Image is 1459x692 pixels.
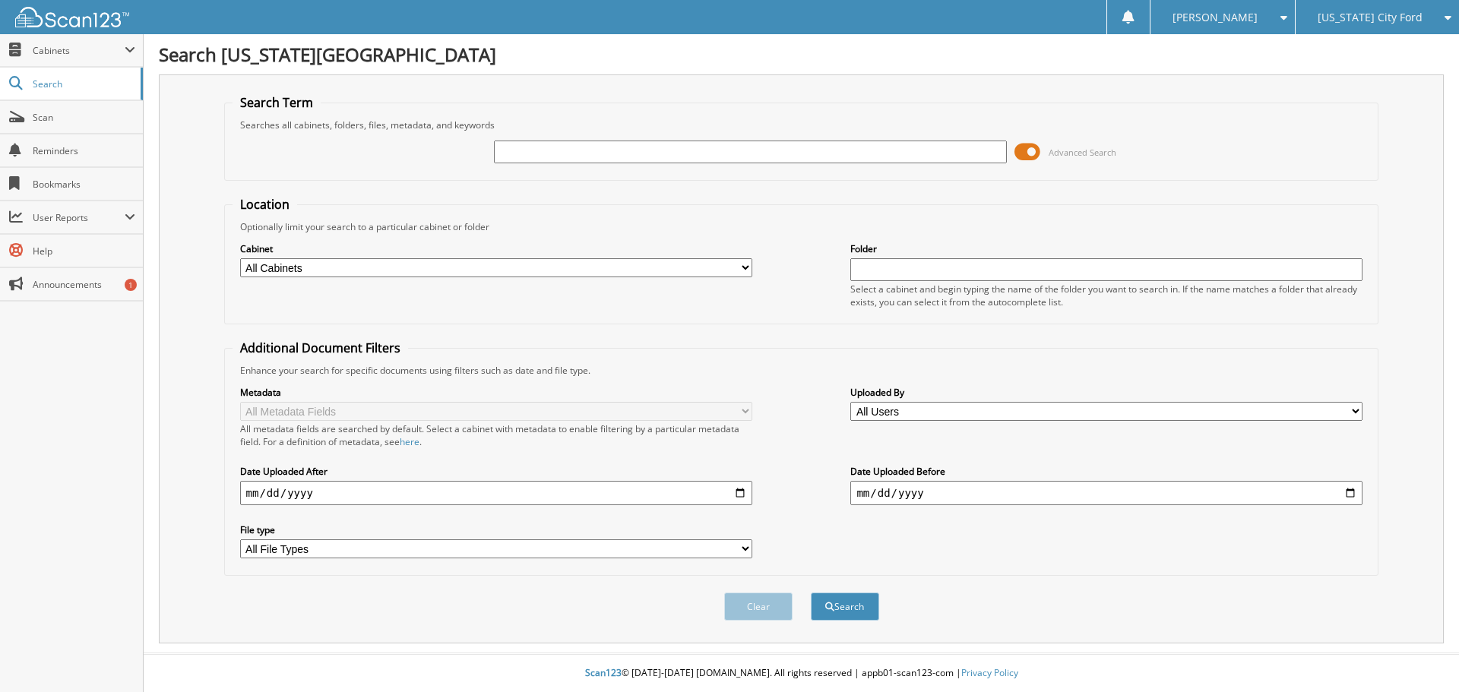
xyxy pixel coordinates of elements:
div: Searches all cabinets, folders, files, metadata, and keywords [233,118,1371,131]
div: All metadata fields are searched by default. Select a cabinet with metadata to enable filtering b... [240,422,752,448]
div: Select a cabinet and begin typing the name of the folder you want to search in. If the name match... [850,283,1362,308]
legend: Location [233,196,297,213]
label: Uploaded By [850,386,1362,399]
span: [PERSON_NAME] [1173,13,1258,22]
span: Scan [33,111,135,124]
button: Search [811,592,879,621]
img: scan123-logo-white.svg [15,7,129,27]
label: File type [240,523,752,536]
label: Folder [850,242,1362,255]
span: User Reports [33,211,125,224]
span: Reminders [33,144,135,157]
span: Announcements [33,278,135,291]
div: Optionally limit your search to a particular cabinet or folder [233,220,1371,233]
legend: Additional Document Filters [233,340,408,356]
span: Help [33,245,135,258]
div: Enhance your search for specific documents using filters such as date and file type. [233,364,1371,377]
input: end [850,481,1362,505]
legend: Search Term [233,94,321,111]
button: Clear [724,592,793,621]
h1: Search [US_STATE][GEOGRAPHIC_DATA] [159,42,1444,67]
label: Metadata [240,386,752,399]
a: Privacy Policy [961,666,1018,679]
div: 1 [125,279,137,291]
span: [US_STATE] City Ford [1318,13,1423,22]
label: Date Uploaded After [240,465,752,478]
span: Advanced Search [1049,147,1116,158]
a: here [400,435,419,448]
label: Date Uploaded Before [850,465,1362,478]
span: Bookmarks [33,178,135,191]
span: Search [33,77,133,90]
input: start [240,481,752,505]
span: Scan123 [585,666,622,679]
div: © [DATE]-[DATE] [DOMAIN_NAME]. All rights reserved | appb01-scan123-com | [144,655,1459,692]
span: Cabinets [33,44,125,57]
label: Cabinet [240,242,752,255]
